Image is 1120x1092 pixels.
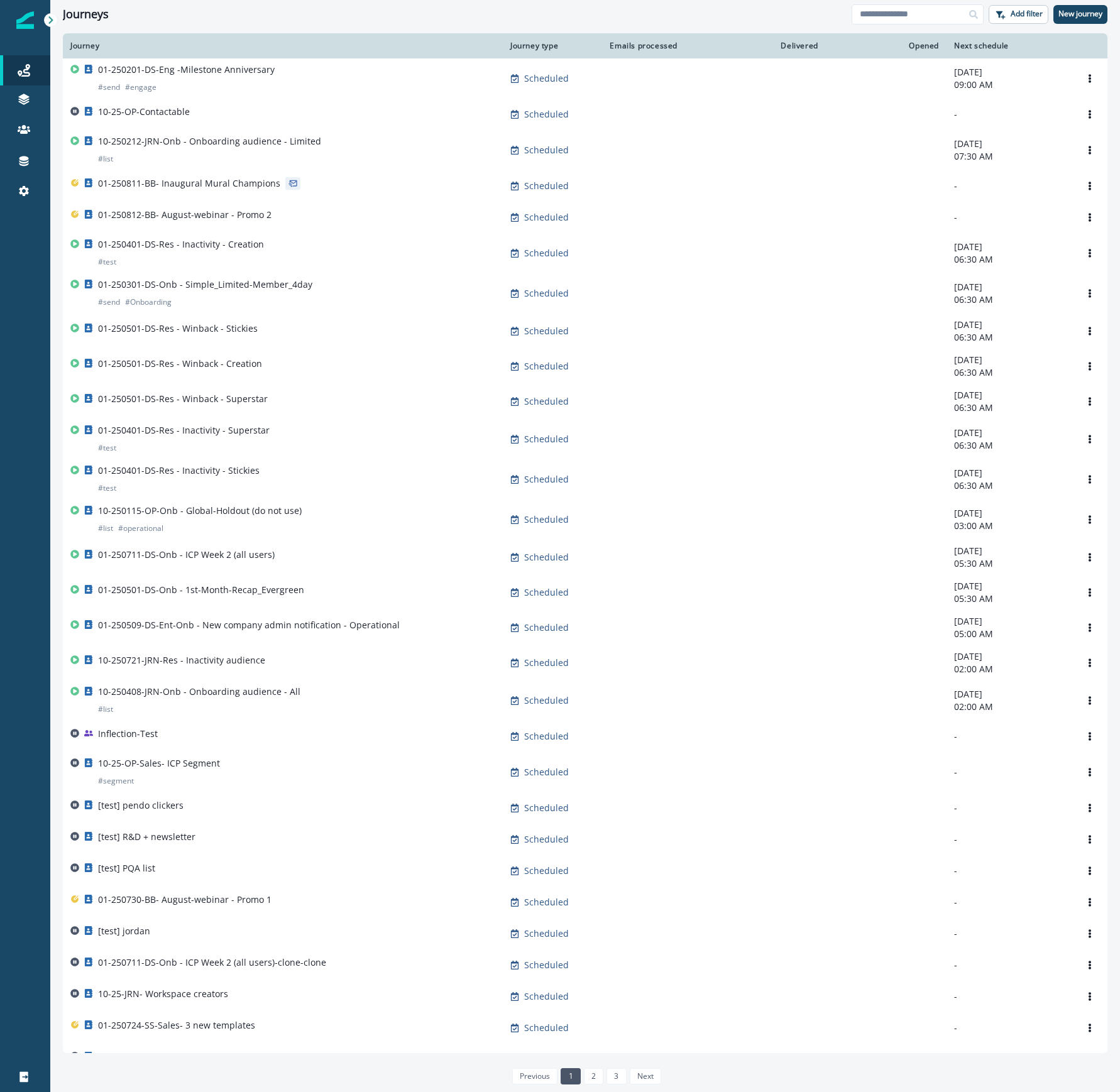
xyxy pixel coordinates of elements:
[98,925,150,937] p: [test] jordan
[954,467,1065,479] p: [DATE]
[98,393,268,405] p: 01-250501-DS-Res - Winback - Superstar
[1080,177,1100,195] button: Options
[954,730,1065,743] p: -
[524,766,569,778] p: Scheduled
[63,384,1107,419] a: 01-250501-DS-Res - Winback - SuperstarScheduled-[DATE]06:30 AMOptions
[98,482,116,494] p: # test
[954,331,1065,344] p: 06:30 AM
[524,959,569,971] p: Scheduled
[954,401,1065,414] p: 06:30 AM
[63,314,1107,349] a: 01-250501-DS-Res - Winback - StickiesScheduled-[DATE]06:30 AMOptions
[954,366,1065,379] p: 06:30 AM
[954,663,1065,675] p: 02:00 AM
[833,41,939,51] div: Opened
[954,319,1065,331] p: [DATE]
[524,325,569,337] p: Scheduled
[125,81,156,94] p: # engage
[63,419,1107,459] a: 01-250401-DS-Res - Inactivity - Superstar#testScheduled-[DATE]06:30 AMOptions
[524,990,569,1003] p: Scheduled
[63,349,1107,384] a: 01-250501-DS-Res - Winback - CreationScheduled-[DATE]06:30 AMOptions
[98,322,258,335] p: 01-250501-DS-Res - Winback - Stickies
[98,209,272,221] p: 01-250812-BB- August-webinar - Promo 2
[954,253,1065,266] p: 06:30 AM
[954,241,1065,253] p: [DATE]
[954,628,1065,640] p: 05:00 AM
[1080,1050,1100,1069] button: Options
[63,949,1107,981] a: 01-250711-DS-Onb - ICP Week 2 (all users)-clone-cloneScheduled--Options
[524,211,569,224] p: Scheduled
[954,615,1065,628] p: [DATE]
[98,177,280,190] p: 01-250811-BB- Inaugural Mural Champions
[954,507,1065,520] p: [DATE]
[125,296,172,308] p: # Onboarding
[954,592,1065,605] p: 05:30 AM
[954,802,1065,814] p: -
[524,247,569,259] p: Scheduled
[954,427,1065,439] p: [DATE]
[98,1051,126,1063] p: Legacy
[1080,69,1100,88] button: Options
[1080,893,1100,912] button: Options
[954,557,1065,570] p: 05:30 AM
[607,1068,626,1084] a: Page 3
[63,645,1107,680] a: 10-250721-JRN-Res - Inactivity audienceScheduled-[DATE]02:00 AMOptions
[1080,618,1100,637] button: Options
[118,522,163,535] p: # operational
[98,238,264,251] p: 01-250401-DS-Res - Inactivity - Creation
[1080,763,1100,782] button: Options
[1080,208,1100,227] button: Options
[1080,548,1100,567] button: Options
[1080,691,1100,710] button: Options
[63,981,1107,1012] a: 10-25-JRN- Workspace creatorsScheduled--Options
[561,1068,580,1084] a: Page 1 is your current page
[989,5,1048,24] button: Add filter
[63,99,1107,130] a: 10-25-OP-ContactableScheduled--Options
[524,896,569,909] p: Scheduled
[954,41,1065,51] div: Next schedule
[98,135,321,148] p: 10-250212-JRN-Onb - Onboarding audience - Limited
[584,1068,603,1084] a: Page 2
[954,865,1065,877] p: -
[98,862,155,875] p: [test] PQA list
[63,792,1107,824] a: [test] pendo clickersScheduled--Options
[954,959,1065,971] p: -
[524,551,569,564] p: Scheduled
[63,887,1107,918] a: 01-250730-BB- August-webinar - Promo 1Scheduled--Options
[954,108,1065,121] p: -
[98,358,262,370] p: 01-250501-DS-Res - Winback - Creation
[98,757,220,770] p: 10-25-OP-Sales- ICP Segment
[630,1068,661,1084] a: Next page
[98,256,116,268] p: # test
[63,540,1107,575] a: 01-250711-DS-Onb - ICP Week 2 (all users)Scheduled-[DATE]05:30 AMOptions
[954,180,1065,192] p: -
[98,703,113,716] p: # list
[954,545,1065,557] p: [DATE]
[1080,653,1100,672] button: Options
[1080,244,1100,263] button: Options
[954,701,1065,713] p: 02:00 AM
[954,520,1065,532] p: 03:00 AM
[1080,799,1100,817] button: Options
[524,395,569,408] p: Scheduled
[98,442,116,454] p: # test
[98,685,300,698] p: 10-250408-JRN-Onb - Onboarding audience - All
[524,287,569,300] p: Scheduled
[954,580,1065,592] p: [DATE]
[954,479,1065,492] p: 06:30 AM
[1080,284,1100,303] button: Options
[63,575,1107,610] a: 01-250501-DS-Onb - 1st-Month-Recap_EvergreenScheduled-[DATE]05:30 AMOptions
[954,1022,1065,1034] p: -
[1011,9,1043,18] p: Add filter
[63,824,1107,855] a: [test] R&D + newsletterScheduled--Options
[954,688,1065,701] p: [DATE]
[524,833,569,846] p: Scheduled
[524,865,569,877] p: Scheduled
[98,278,312,291] p: 01-250301-DS-Onb - Simple_Limited-Member_4day
[63,233,1107,273] a: 01-250401-DS-Res - Inactivity - Creation#testScheduled-[DATE]06:30 AMOptions
[1080,105,1100,124] button: Options
[954,293,1065,306] p: 06:30 AM
[63,1012,1107,1044] a: 01-250724-SS-Sales- 3 new templatesScheduled--Options
[954,833,1065,846] p: -
[1080,141,1100,160] button: Options
[98,63,275,76] p: 01-250201-DS-Eng -Milestone Anniversary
